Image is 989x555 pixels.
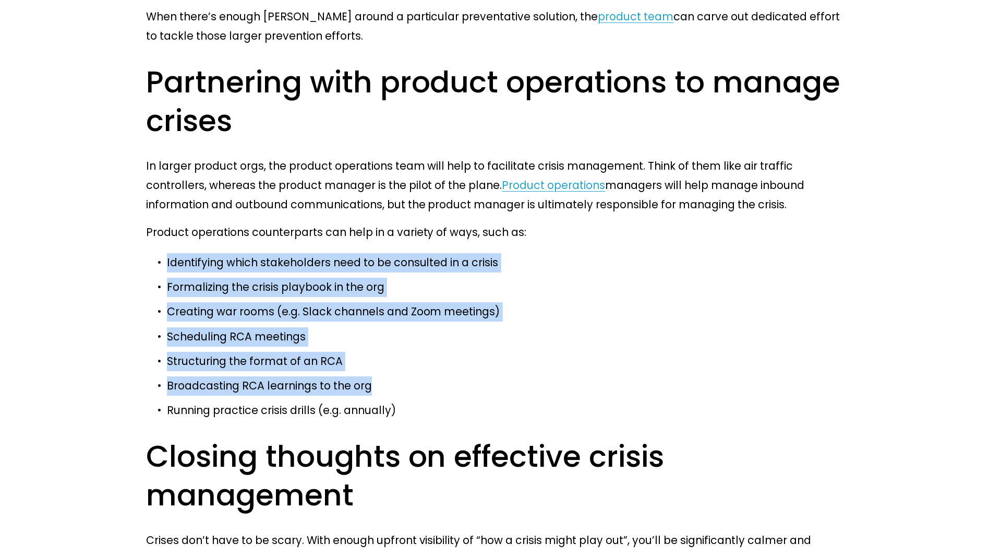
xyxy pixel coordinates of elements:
p: Identifying which stakeholders need to be consulted in a crisis [167,253,843,273]
p: Structuring the format of an RCA [167,352,843,371]
p: Product operations counterparts can help in a variety of ways, such as: [146,223,843,242]
p: Creating war rooms (e.g. Slack channels and Zoom meetings) [167,302,843,322]
p: In larger product orgs, the product operations team will help to facilitate crisis management. Th... [146,157,843,215]
p: When there’s enough [PERSON_NAME] around a particular preventative solution, the can carve out de... [146,7,843,46]
h2: Partnering with product operations to manage crises [146,63,843,140]
p: Broadcasting RCA learnings to the org [167,376,843,396]
a: Product operations [502,178,606,193]
a: product team [598,9,674,24]
h2: Closing thoughts on effective crisis management [146,437,843,514]
p: Scheduling RCA meetings [167,327,843,347]
p: Formalizing the crisis playbook in the org [167,278,843,297]
p: Running practice crisis drills (e.g. annually) [167,401,843,420]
